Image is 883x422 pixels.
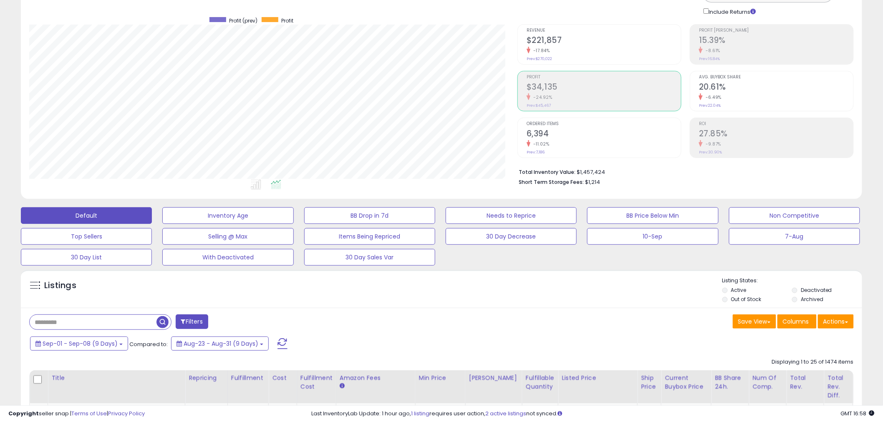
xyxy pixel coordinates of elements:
span: Columns [783,317,809,326]
button: 10-Sep [587,228,718,245]
small: -9.87% [703,141,721,147]
div: Last InventoryLab Update: 1 hour ago, requires user action, not synced. [312,410,875,418]
div: Repricing [189,374,224,382]
div: Title [51,374,182,382]
button: Non Competitive [729,207,860,224]
b: Short Term Storage Fees: [519,178,584,186]
span: Profit (prev) [229,17,257,24]
li: $1,457,424 [519,166,848,176]
button: 30 Day Sales Var [304,249,435,266]
h5: Listings [44,280,76,291]
button: Selling @ Max [162,228,293,245]
div: Num of Comp. [752,374,783,391]
button: Columns [777,314,817,329]
b: Total Inventory Value: [519,168,575,176]
span: Profit [281,17,293,24]
small: -11.02% [530,141,550,147]
div: Cost [272,374,293,382]
h2: $221,857 [527,35,681,47]
div: Current Buybox Price [665,374,708,391]
small: Prev: $45,467 [527,103,551,108]
button: BB Drop in 7d [304,207,435,224]
strong: Copyright [8,409,39,417]
div: Total Rev. [790,374,820,391]
div: BB Share 24h. [715,374,745,391]
span: Profit [527,75,681,80]
small: -17.84% [530,48,550,54]
button: Items Being Repriced [304,228,435,245]
button: Actions [818,314,854,329]
div: Fulfillment [231,374,265,382]
div: Ship Price [641,374,658,391]
span: Aug-23 - Aug-31 (9 Days) [184,339,258,348]
button: Aug-23 - Aug-31 (9 Days) [171,337,269,351]
span: ROI [699,122,853,126]
small: Prev: $270,022 [527,56,552,61]
small: Prev: 7,186 [527,150,545,155]
a: 2 active listings [486,409,527,417]
button: With Deactivated [162,249,293,266]
span: Profit [PERSON_NAME] [699,28,853,33]
div: Fulfillable Quantity [526,374,555,391]
p: Listing States: [722,277,862,285]
span: Avg. Buybox Share [699,75,853,80]
button: Top Sellers [21,228,152,245]
small: Prev: 16.84% [699,56,720,61]
div: Include Returns [697,7,766,16]
small: -8.61% [703,48,720,54]
small: -6.49% [703,94,722,100]
div: Total Rev. Diff. [827,374,849,400]
button: Filters [176,314,208,329]
button: 30 Day List [21,249,152,266]
div: [PERSON_NAME] [469,374,519,382]
button: Sep-01 - Sep-08 (9 Days) [30,337,128,351]
a: Privacy Policy [108,409,145,417]
div: Amazon Fees [340,374,412,382]
small: Prev: 22.04% [699,103,721,108]
button: Default [21,207,152,224]
label: Active [731,286,747,294]
span: Sep-01 - Sep-08 (9 Days) [43,339,118,348]
div: Displaying 1 to 25 of 1474 items [772,358,854,366]
span: Compared to: [129,340,168,348]
button: Save View [733,314,776,329]
div: seller snap | | [8,410,145,418]
label: Deactivated [801,286,832,294]
h2: $34,135 [527,82,681,93]
div: Listed Price [562,374,634,382]
small: Amazon Fees. [340,382,345,390]
label: Archived [801,296,823,303]
h2: 20.61% [699,82,853,93]
h2: 27.85% [699,129,853,140]
div: Min Price [419,374,462,382]
span: Revenue [527,28,681,33]
button: 7-Aug [729,228,860,245]
button: BB Price Below Min [587,207,718,224]
span: $1,214 [585,178,600,186]
button: 30 Day Decrease [446,228,577,245]
small: Prev: 30.90% [699,150,722,155]
a: Terms of Use [71,409,107,417]
span: 2025-09-8 16:58 GMT [841,409,875,417]
button: Inventory Age [162,207,293,224]
small: -24.92% [530,94,553,100]
span: Ordered Items [527,122,681,126]
a: 1 listing [411,409,430,417]
h2: 6,394 [527,129,681,140]
div: Fulfillment Cost [300,374,333,391]
button: Needs to Reprice [446,207,577,224]
h2: 15.39% [699,35,853,47]
label: Out of Stock [731,296,762,303]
